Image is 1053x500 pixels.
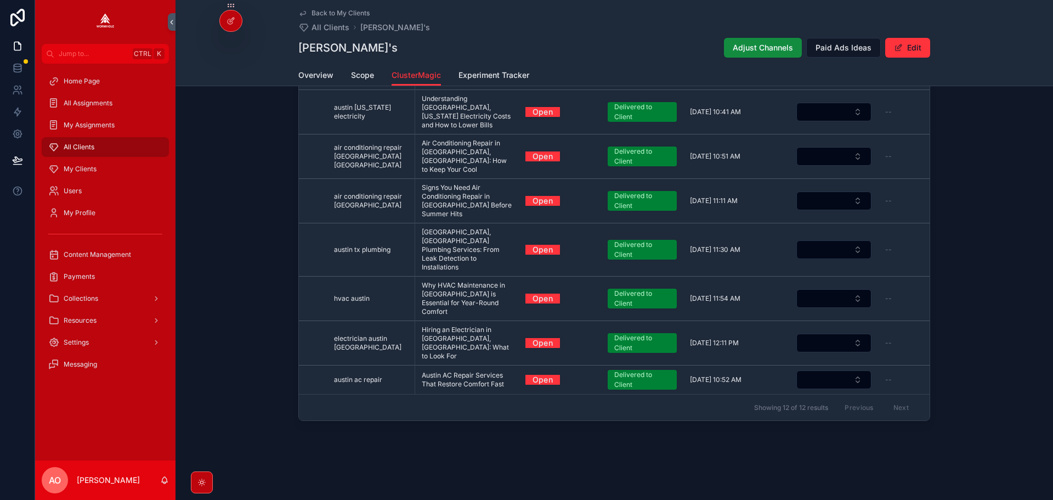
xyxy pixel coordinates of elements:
[334,375,382,384] span: austin ac repair
[885,108,959,116] a: --
[422,325,512,361] a: Hiring an Electrician in [GEOGRAPHIC_DATA], [GEOGRAPHIC_DATA]: What to Look For
[608,289,677,308] a: Delivered to Client
[351,70,374,81] span: Scope
[64,272,95,281] span: Payments
[796,240,872,260] a: Select Button
[42,93,169,113] a: All Assignments
[796,289,871,308] button: Select Button
[42,159,169,179] a: My Clients
[690,108,783,116] a: [DATE] 10:41 AM
[885,152,892,161] span: --
[312,22,349,33] span: All Clients
[796,370,871,389] button: Select Button
[608,240,677,260] a: Delivered to Client
[64,121,115,130] span: My Assignments
[796,192,871,210] button: Select Button
[525,375,595,385] a: Open
[816,42,871,53] span: Paid Ads Ideas
[298,40,398,55] h1: [PERSON_NAME]'s
[614,370,670,390] div: Delivered to Client
[690,245,783,254] a: [DATE] 11:30 AM
[806,38,881,58] button: Paid Ads Ideas
[334,143,408,170] a: air conditioning repair [GEOGRAPHIC_DATA] [GEOGRAPHIC_DATA]
[885,38,930,58] button: Edit
[392,70,441,81] span: ClusterMagic
[42,289,169,308] a: Collections
[885,196,892,205] span: --
[885,339,959,347] a: --
[64,250,131,259] span: Content Management
[42,115,169,135] a: My Assignments
[334,334,408,352] a: electrician austin [GEOGRAPHIC_DATA]
[690,196,783,205] a: [DATE] 11:11 AM
[754,403,828,412] span: Showing 12 of 12 results
[690,245,740,254] span: [DATE] 11:30 AM
[392,65,441,86] a: ClusterMagic
[298,22,349,33] a: All Clients
[796,240,871,259] button: Select Button
[885,339,892,347] span: --
[77,475,140,486] p: [PERSON_NAME]
[49,474,61,487] span: AO
[690,375,783,384] a: [DATE] 10:52 AM
[360,22,430,33] a: [PERSON_NAME]'s
[885,196,959,205] a: --
[64,165,97,173] span: My Clients
[614,191,670,211] div: Delivered to Client
[614,147,670,166] div: Delivered to Client
[334,245,408,254] a: austin tx plumbing
[885,245,959,254] a: --
[690,294,740,303] span: [DATE] 11:54 AM
[155,49,163,58] span: K
[525,334,560,351] a: Open
[334,294,408,303] a: hvac austin
[422,281,512,316] span: Why HVAC Maintenance in [GEOGRAPHIC_DATA] is Essential for Year-Round Comfort
[422,94,512,130] a: Understanding [GEOGRAPHIC_DATA], [US_STATE] Electricity Costs and How to Lower Bills
[525,338,595,348] a: Open
[42,44,169,64] button: Jump to...CtrlK
[608,102,677,122] a: Delivered to Client
[525,241,560,258] a: Open
[298,65,333,87] a: Overview
[298,9,370,18] a: Back to My Clients
[334,192,408,210] a: air conditioning repair [GEOGRAPHIC_DATA]
[690,152,783,161] a: [DATE] 10:51 AM
[42,203,169,223] a: My Profile
[690,294,783,303] a: [DATE] 11:54 AM
[64,360,97,369] span: Messaging
[796,370,872,390] a: Select Button
[458,65,529,87] a: Experiment Tracker
[35,64,175,389] div: scrollable content
[796,147,872,166] a: Select Button
[64,143,94,151] span: All Clients
[422,371,512,389] span: Austin AC Repair Services That Restore Comfort Fast
[885,294,959,303] a: --
[796,147,871,166] button: Select Button
[334,103,408,121] span: austin [US_STATE] electricity
[724,38,802,58] button: Adjust Channels
[525,290,560,307] a: Open
[525,192,560,209] a: Open
[64,294,98,303] span: Collections
[885,108,892,116] span: --
[64,338,89,347] span: Settings
[334,294,370,303] span: hvac austin
[64,209,95,217] span: My Profile
[885,375,959,384] a: --
[42,333,169,352] a: Settings
[796,191,872,211] a: Select Button
[608,147,677,166] a: Delivered to Client
[59,49,128,58] span: Jump to...
[42,311,169,330] a: Resources
[334,245,390,254] span: austin tx plumbing
[525,107,595,117] a: Open
[608,333,677,353] a: Delivered to Client
[525,196,595,206] a: Open
[885,152,959,161] a: --
[422,139,512,174] a: Air Conditioning Repair in [GEOGRAPHIC_DATA], [GEOGRAPHIC_DATA]: How to Keep Your Cool
[298,70,333,81] span: Overview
